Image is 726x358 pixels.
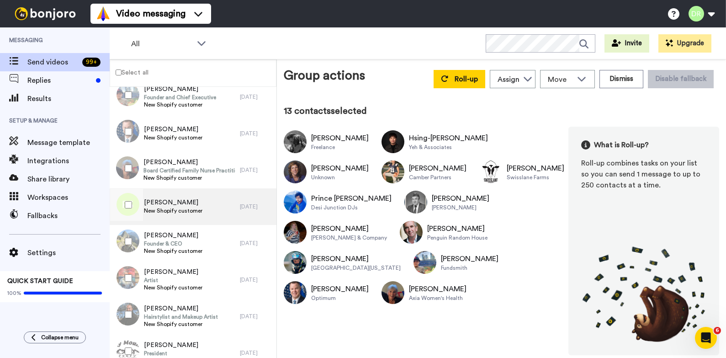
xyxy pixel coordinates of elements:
[548,74,572,85] span: Move
[507,174,564,181] div: Swisslane Farms
[507,163,564,174] div: [PERSON_NAME]
[479,160,502,183] img: Image of Derly Rodriguez
[413,251,436,274] img: Image of Terry Smith
[240,93,272,101] div: [DATE]
[311,234,387,241] div: [PERSON_NAME] & Company
[284,160,307,183] img: Image of Cheryl Clancy
[143,158,235,167] span: [PERSON_NAME]
[311,264,401,272] div: [GEOGRAPHIC_DATA][US_STATE]
[27,93,110,104] span: Results
[382,130,404,153] img: Image of Hsing-Cheng Liu
[658,34,711,53] button: Upgrade
[24,331,86,343] button: Collapse menu
[409,174,466,181] div: Camber Partners
[131,38,192,49] span: All
[240,130,272,137] div: [DATE]
[27,137,110,148] span: Message template
[581,158,706,191] div: Roll-up combines tasks on your list so you can send 1 message to up to 250 contacts at a time.
[144,247,202,255] span: New Shopify customer
[441,264,498,272] div: Fundsmith
[110,67,148,78] label: Select all
[311,294,369,302] div: Optimum
[144,304,218,313] span: [PERSON_NAME]
[144,101,216,108] span: New Shopify customer
[311,163,369,174] div: [PERSON_NAME]
[240,349,272,357] div: [DATE]
[27,210,110,221] span: Fallbacks
[116,7,185,20] span: Video messaging
[311,174,369,181] div: Unknown
[144,321,218,328] span: New Shopify customer
[144,231,202,240] span: [PERSON_NAME]
[144,198,202,207] span: [PERSON_NAME]
[498,74,519,85] div: Assign
[409,133,488,144] div: Hsing-[PERSON_NAME]
[27,57,79,68] span: Send videos
[311,144,369,151] div: Freelance
[11,7,79,20] img: bj-logo-header-white.svg
[116,69,122,75] input: Select all
[311,133,369,144] div: [PERSON_NAME]
[404,191,427,214] img: Image of John Gruntorad
[284,105,719,118] div: 13 contacts selected
[144,134,202,141] span: New Shopify customer
[7,278,73,284] span: QUICK START GUIDE
[284,130,307,153] img: Image of David Hilgier
[311,193,392,204] div: Prince [PERSON_NAME]
[82,58,101,67] div: 99 +
[144,350,202,357] span: President
[714,327,721,334] span: 6
[400,221,423,244] img: Image of Robert Harris
[27,174,110,185] span: Share library
[441,253,498,264] div: [PERSON_NAME]
[581,246,706,342] img: joro-roll.png
[434,70,485,88] button: Roll-up
[311,283,369,294] div: [PERSON_NAME]
[27,155,110,166] span: Integrations
[284,281,307,304] img: Image of Christopher McElgun
[144,240,202,247] span: Founder & CEO
[240,166,272,174] div: [DATE]
[143,167,235,174] span: Board Certified Family Nurse Practitioner
[648,70,714,88] button: Disable fallback
[41,334,79,341] span: Collapse menu
[144,341,202,350] span: [PERSON_NAME]
[409,163,466,174] div: [PERSON_NAME]
[144,267,202,277] span: [PERSON_NAME]
[427,223,488,234] div: [PERSON_NAME]
[382,281,404,304] img: Image of Rene Hensley
[96,6,111,21] img: vm-color.svg
[382,160,404,183] img: Image of Gabe Hensley
[311,223,387,234] div: [PERSON_NAME]
[409,144,488,151] div: Yeh & Associates
[599,70,643,88] button: Dismiss
[144,284,202,291] span: New Shopify customer
[427,234,488,241] div: Penguin Random House
[144,94,216,101] span: Founder and Chief Executive
[144,125,202,134] span: [PERSON_NAME]
[27,75,92,86] span: Replies
[695,327,717,349] iframe: Intercom live chat
[240,313,272,320] div: [DATE]
[27,192,110,203] span: Workspaces
[284,251,307,274] img: Image of Jason Young
[240,240,272,247] div: [DATE]
[240,203,272,210] div: [DATE]
[240,276,272,283] div: [DATE]
[311,253,401,264] div: [PERSON_NAME]
[409,283,466,294] div: [PERSON_NAME]
[455,75,478,83] span: Roll-up
[144,207,202,214] span: New Shopify customer
[311,204,392,211] div: Desi Junction DJs
[143,174,235,182] span: New Shopify customer
[27,247,110,258] span: Settings
[432,204,489,211] div: [PERSON_NAME]
[284,66,365,88] div: Group actions
[144,277,202,284] span: Artist
[7,289,21,297] span: 100%
[144,313,218,321] span: Hairstylist and Makeup Artist
[604,34,649,53] button: Invite
[144,85,216,94] span: [PERSON_NAME]
[284,191,307,214] img: Image of Prince Sharma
